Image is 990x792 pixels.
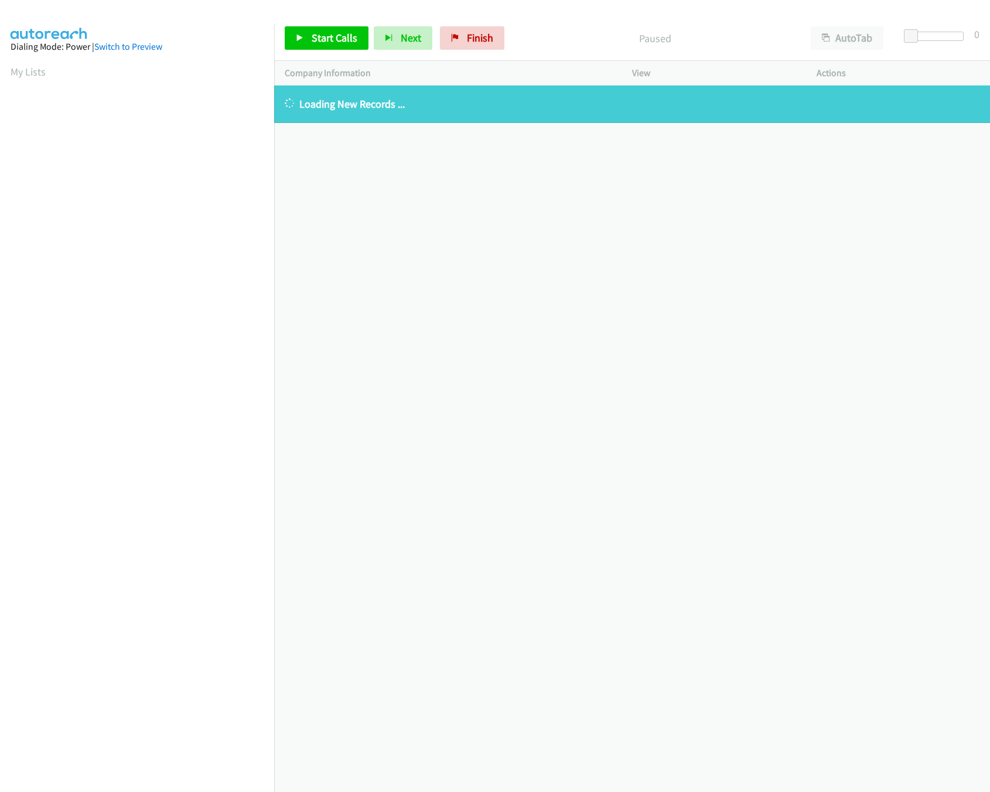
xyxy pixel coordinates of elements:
[467,31,493,44] span: Finish
[520,30,790,46] p: Paused
[910,32,964,41] div: Delay between calls (in seconds)
[285,96,979,112] p: Loading New Records ...
[817,66,980,80] p: Actions
[811,26,883,50] button: AutoTab
[94,41,162,52] a: Switch to Preview
[285,26,368,50] a: Start Calls
[11,40,264,54] div: Dialing Mode: Power |
[440,26,504,50] a: Finish
[632,66,796,80] p: View
[374,26,432,50] button: Next
[312,31,357,44] span: Start Calls
[11,90,274,646] iframe: Dialpad
[285,66,611,80] p: Company Information
[401,31,421,44] span: Next
[974,26,979,42] div: 0
[11,65,46,78] a: My Lists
